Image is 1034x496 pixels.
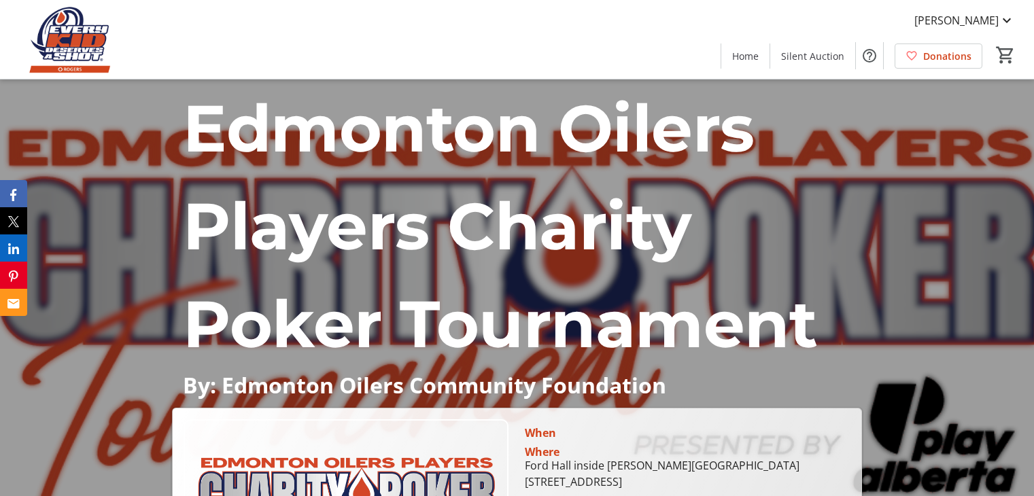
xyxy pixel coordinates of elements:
div: Where [525,446,559,457]
div: [STREET_ADDRESS] [525,474,799,490]
button: Cart [993,43,1018,67]
button: [PERSON_NAME] [903,10,1026,31]
span: Donations [923,49,971,63]
a: Silent Auction [770,43,855,69]
span: Silent Auction [781,49,844,63]
img: Edmonton Oilers Community Foundation's Logo [8,5,129,73]
p: By: Edmonton Oilers Community Foundation [183,373,850,397]
button: Help [856,42,883,69]
div: When [525,425,556,441]
a: Donations [895,43,982,69]
a: Home [721,43,770,69]
div: Ford Hall inside [PERSON_NAME][GEOGRAPHIC_DATA] [525,457,799,474]
span: Edmonton Oilers Players Charity Poker Tournament [183,88,817,364]
span: [PERSON_NAME] [914,12,999,29]
span: Home [732,49,759,63]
